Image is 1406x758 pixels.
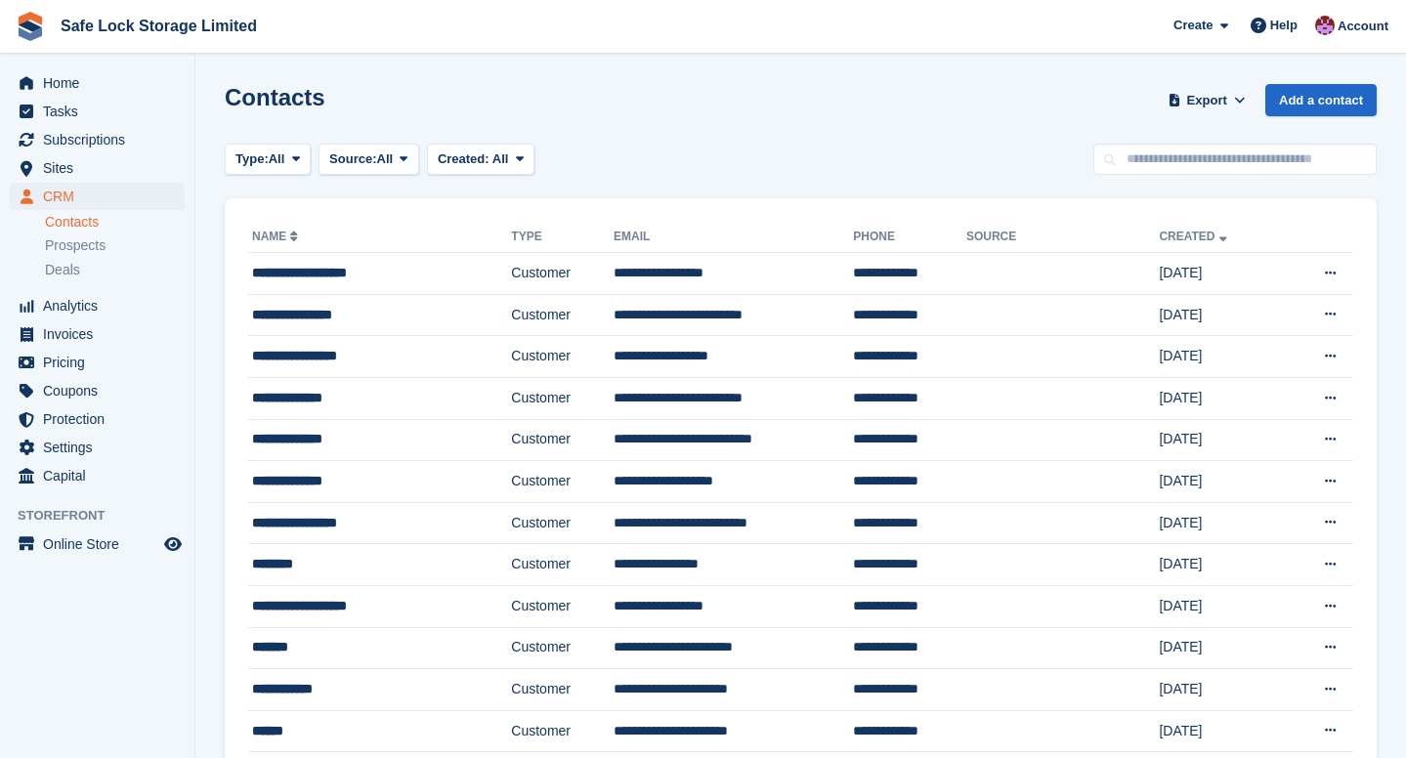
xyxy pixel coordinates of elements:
td: Customer [511,627,614,669]
td: [DATE] [1159,544,1282,586]
a: Add a contact [1265,84,1377,116]
span: Invoices [43,320,160,348]
button: Source: All [319,144,419,176]
a: Deals [45,260,185,280]
span: Created: [438,151,490,166]
a: Prospects [45,235,185,256]
td: Customer [511,377,614,419]
h1: Contacts [225,84,325,110]
span: Home [43,69,160,97]
td: Customer [511,710,614,752]
td: [DATE] [1159,710,1282,752]
span: Pricing [43,349,160,376]
td: Customer [511,336,614,378]
a: menu [10,462,185,489]
span: Account [1338,17,1388,36]
td: Customer [511,669,614,711]
a: menu [10,183,185,210]
a: menu [10,434,185,461]
span: Capital [43,462,160,489]
span: All [269,149,285,169]
td: Customer [511,294,614,336]
span: Online Store [43,530,160,558]
td: [DATE] [1159,585,1282,627]
td: [DATE] [1159,336,1282,378]
button: Type: All [225,144,311,176]
span: Tasks [43,98,160,125]
td: [DATE] [1159,627,1282,669]
a: Safe Lock Storage Limited [53,10,265,42]
td: [DATE] [1159,419,1282,461]
td: Customer [511,253,614,295]
a: menu [10,154,185,182]
td: [DATE] [1159,669,1282,711]
a: menu [10,69,185,97]
td: [DATE] [1159,294,1282,336]
th: Email [614,222,853,253]
a: menu [10,126,185,153]
th: Phone [853,222,966,253]
td: [DATE] [1159,377,1282,419]
span: Prospects [45,236,106,255]
span: Source: [329,149,376,169]
td: Customer [511,544,614,586]
span: Type: [235,149,269,169]
img: stora-icon-8386f47178a22dfd0bd8f6a31ec36ba5ce8667c1dd55bd0f319d3a0aa187defe.svg [16,12,45,41]
span: All [492,151,509,166]
a: menu [10,349,185,376]
a: menu [10,530,185,558]
span: Storefront [18,506,194,526]
span: Analytics [43,292,160,319]
a: Contacts [45,213,185,232]
td: [DATE] [1159,461,1282,503]
img: Toni Ebong [1315,16,1335,35]
span: Help [1270,16,1298,35]
a: menu [10,377,185,404]
a: Name [252,230,302,243]
td: Customer [511,419,614,461]
td: Customer [511,461,614,503]
a: Preview store [161,532,185,556]
span: Create [1173,16,1213,35]
span: Protection [43,405,160,433]
a: Created [1159,230,1230,243]
td: [DATE] [1159,502,1282,544]
span: Coupons [43,377,160,404]
span: Export [1187,91,1227,110]
span: Subscriptions [43,126,160,153]
a: menu [10,320,185,348]
a: menu [10,98,185,125]
td: [DATE] [1159,253,1282,295]
span: All [377,149,394,169]
th: Type [511,222,614,253]
span: Sites [43,154,160,182]
td: Customer [511,585,614,627]
span: Deals [45,261,80,279]
td: Customer [511,502,614,544]
a: menu [10,292,185,319]
th: Source [966,222,1160,253]
span: CRM [43,183,160,210]
a: menu [10,405,185,433]
button: Export [1164,84,1250,116]
span: Settings [43,434,160,461]
button: Created: All [427,144,534,176]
